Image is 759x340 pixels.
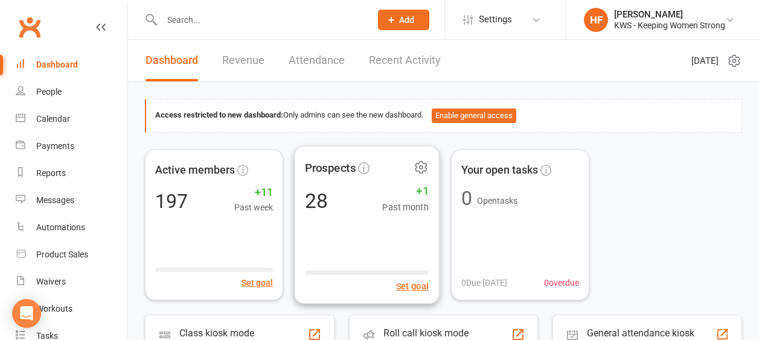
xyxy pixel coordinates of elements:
[691,54,719,68] span: [DATE]
[155,192,188,211] div: 197
[158,11,362,28] input: Search...
[383,181,429,200] span: +1
[12,299,41,328] div: Open Intercom Messenger
[36,277,66,286] div: Waivers
[16,133,127,160] a: Payments
[461,189,472,208] div: 0
[614,20,725,31] div: KWS - Keeping Women Strong
[461,276,507,289] span: 0 Due [DATE]
[383,327,471,339] div: Roll call kiosk mode
[155,110,283,119] strong: Access restricted to new dashboard:
[369,40,441,81] a: Recent Activity
[36,114,70,124] div: Calendar
[614,9,725,20] div: [PERSON_NAME]
[234,184,273,201] span: +11
[179,327,254,339] div: Class kiosk mode
[36,168,66,178] div: Reports
[16,295,127,323] a: Workouts
[146,40,198,81] a: Dashboard
[378,10,429,30] button: Add
[479,6,512,33] span: Settings
[16,105,127,133] a: Calendar
[305,159,356,177] span: Prospects
[155,109,732,123] div: Only admins can see the new dashboard.
[222,40,264,81] a: Revenue
[36,87,62,96] div: People
[16,160,127,187] a: Reports
[36,222,85,232] div: Automations
[305,190,328,210] div: 28
[16,51,127,78] a: Dashboard
[16,241,127,268] a: Product Sales
[16,187,127,214] a: Messages
[544,276,579,289] span: 0 overdue
[36,250,88,259] div: Product Sales
[36,304,72,313] div: Workouts
[242,276,273,289] button: Set goal
[399,15,414,25] span: Add
[16,78,127,105] a: People
[36,60,78,69] div: Dashboard
[36,195,74,205] div: Messages
[289,40,345,81] a: Attendance
[461,162,538,179] span: Your open tasks
[432,109,516,123] button: Enable general access
[477,196,517,206] span: Open tasks
[383,200,429,214] span: Past month
[16,214,127,241] a: Automations
[16,268,127,295] a: Waivers
[14,12,45,42] a: Clubworx
[584,8,608,32] div: HF
[396,279,429,293] button: Set goal
[155,162,235,179] span: Active members
[36,141,74,151] div: Payments
[234,201,273,214] span: Past week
